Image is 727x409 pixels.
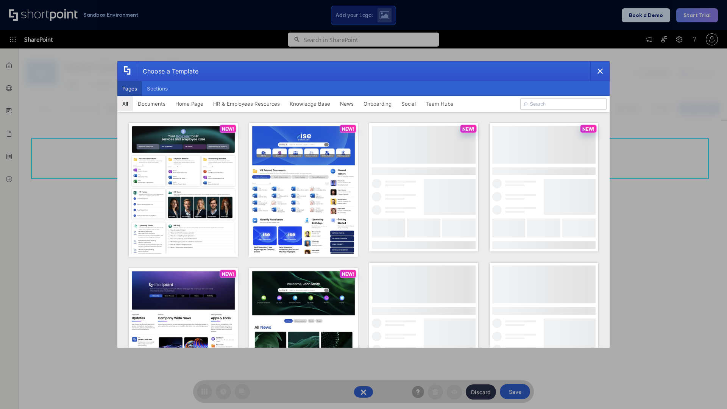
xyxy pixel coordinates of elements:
[222,126,234,132] p: NEW!
[342,271,354,277] p: NEW!
[359,96,396,111] button: Onboarding
[117,96,133,111] button: All
[520,98,607,110] input: Search
[137,62,198,81] div: Choose a Template
[335,96,359,111] button: News
[142,81,173,96] button: Sections
[582,126,594,132] p: NEW!
[170,96,208,111] button: Home Page
[117,61,610,348] div: template selector
[117,81,142,96] button: Pages
[396,96,421,111] button: Social
[689,373,727,409] iframe: Chat Widget
[462,126,474,132] p: NEW!
[421,96,458,111] button: Team Hubs
[222,271,234,277] p: NEW!
[342,126,354,132] p: NEW!
[208,96,285,111] button: HR & Employees Resources
[133,96,170,111] button: Documents
[285,96,335,111] button: Knowledge Base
